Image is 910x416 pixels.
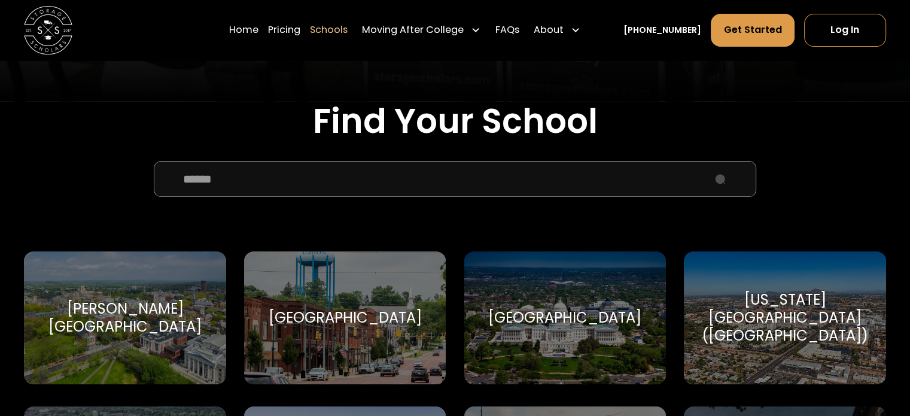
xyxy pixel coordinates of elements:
[495,13,519,47] a: FAQs
[24,6,72,54] img: Storage Scholars main logo
[684,251,885,384] a: Go to selected school
[362,23,464,37] div: Moving After College
[488,309,641,327] div: [GEOGRAPHIC_DATA]
[464,251,666,384] a: Go to selected school
[804,14,886,46] a: Log In
[357,13,485,47] div: Moving After College
[24,251,226,384] a: Go to selected school
[711,14,794,46] a: Get Started
[24,101,885,142] h2: Find Your School
[310,13,348,47] a: Schools
[38,300,211,336] div: [PERSON_NAME][GEOGRAPHIC_DATA]
[244,251,446,384] a: Go to selected school
[229,13,258,47] a: Home
[269,309,422,327] div: [GEOGRAPHIC_DATA]
[623,24,701,37] a: [PHONE_NUMBER]
[268,13,300,47] a: Pricing
[534,23,564,37] div: About
[698,291,871,345] div: [US_STATE][GEOGRAPHIC_DATA] ([GEOGRAPHIC_DATA])
[529,13,585,47] div: About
